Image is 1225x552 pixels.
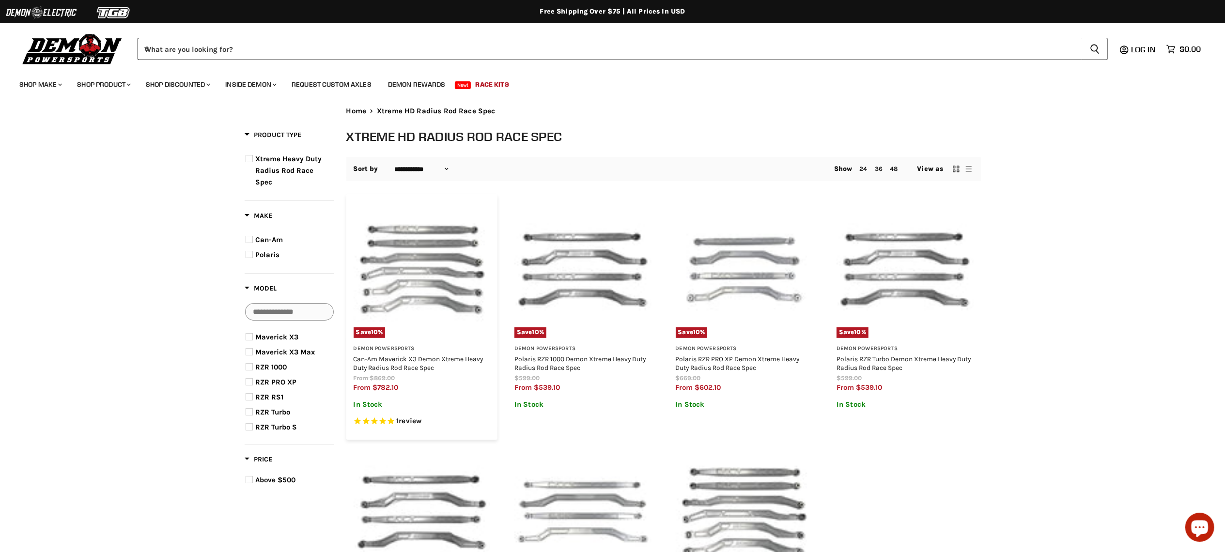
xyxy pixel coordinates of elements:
[256,408,291,416] span: RZR Turbo
[354,201,491,338] a: Can-Am Maverick X3 Demon Xtreme Heavy Duty Radius Rod Race SpecSave10%
[396,416,421,425] span: 1 reviews
[1082,38,1108,60] button: Search
[245,130,334,498] div: Product filter
[676,383,693,392] span: from
[676,345,813,353] h3: Demon Powersports
[245,211,273,223] button: Filter by Make
[951,164,961,174] button: grid view
[854,328,861,336] span: 10
[256,378,297,386] span: RZR PRO XP
[138,38,1108,60] form: Product
[676,400,813,409] p: In Stock
[534,383,560,392] span: $539.10
[346,157,981,181] nav: Collection utilities
[256,393,284,401] span: RZR RS1
[514,374,540,382] span: $599.00
[346,107,981,115] nav: Breadcrumbs
[245,130,302,142] button: Filter by Product Type
[225,7,1000,16] div: Free Shipping Over $75 | All Prices In USD
[19,31,125,66] img: Demon Powersports
[514,201,651,338] img: Polaris RZR 1000 Demon Xtreme Heavy Duty Radius Rod Race Spec
[837,345,974,353] h3: Demon Powersports
[256,475,296,484] span: Above $500
[354,355,483,371] a: Can-Am Maverick X3 Demon Xtreme Heavy Duty Radius Rod Race Spec
[676,355,800,371] a: Polaris RZR PRO XP Demon Xtreme Heavy Duty Radius Rod Race Spec
[245,212,273,220] span: Make
[256,235,283,244] span: Can-Am
[245,455,273,467] button: Filter by Price
[371,328,378,336] span: 10
[381,75,453,94] a: Demon Rewards
[256,250,280,259] span: Polaris
[354,416,491,427] span: Rated 5.0 out of 5 stars 1 reviews
[12,71,1198,94] ul: Main menu
[837,383,854,392] span: from
[256,423,297,431] span: RZR Turbo S
[354,201,491,338] img: Can-Am Maverick X3 Demon Xtreme Heavy Duty Radius Rod Race Spec
[1179,45,1201,54] span: $0.00
[695,383,721,392] span: $602.10
[676,374,701,382] span: $669.00
[860,165,868,172] a: 24
[354,400,491,409] p: In Stock
[837,355,971,371] a: Polaris RZR Turbo Demon Xtreme Heavy Duty Radius Rod Race Spec
[70,75,137,94] a: Shop Product
[245,455,273,463] span: Price
[514,345,651,353] h3: Demon Powersports
[245,303,334,321] input: Search Options
[284,75,379,94] a: Request Custom Axles
[964,164,974,174] button: list view
[78,3,150,22] img: TGB Logo 2
[1127,45,1162,54] a: Log in
[1131,45,1156,54] span: Log in
[12,75,68,94] a: Shop Make
[245,284,277,296] button: Filter by Model
[917,165,944,173] span: View as
[837,374,862,382] span: $599.00
[875,165,883,172] a: 36
[245,284,277,292] span: Model
[256,154,322,186] span: Xtreme Heavy Duty Radius Rod Race Spec
[514,383,532,392] span: from
[514,327,546,338] span: Save %
[256,363,287,371] span: RZR 1000
[373,383,399,392] span: $782.10
[138,38,1082,60] input: When autocomplete results are available use up and down arrows to review and enter to select
[354,327,386,338] span: Save %
[676,327,708,338] span: Save %
[245,131,302,139] span: Product Type
[346,128,981,144] h1: Xtreme HD Radius Rod Race Spec
[346,107,367,115] a: Home
[693,328,700,336] span: 10
[514,400,651,409] p: In Stock
[377,107,496,115] span: Xtreme HD Radius Rod Race Spec
[256,333,299,341] span: Maverick X3
[256,348,315,356] span: Maverick X3 Max
[676,201,813,338] a: Polaris RZR PRO XP Demon Xtreme Heavy Duty Radius Rod Race SpecSave10%
[354,383,371,392] span: from
[837,201,974,338] img: Polaris RZR Turbo Demon Xtreme Heavy Duty Radius Rod Race Spec
[218,75,282,94] a: Inside Demon
[834,165,853,173] span: Show
[837,400,974,409] p: In Stock
[890,165,898,172] a: 48
[354,374,369,382] span: from
[354,345,491,353] h3: Demon Powersports
[532,328,539,336] span: 10
[468,75,516,94] a: Race Kits
[139,75,216,94] a: Shop Discounted
[399,416,421,425] span: review
[514,201,651,338] a: Polaris RZR 1000 Demon Xtreme Heavy Duty Radius Rod Race SpecSave10%
[5,3,78,22] img: Demon Electric Logo 2
[370,374,395,382] span: $869.00
[837,327,868,338] span: Save %
[1162,42,1206,56] a: $0.00
[676,201,813,338] img: Polaris RZR PRO XP Demon Xtreme Heavy Duty Radius Rod Race Spec
[455,81,471,89] span: New!
[354,165,378,173] label: Sort by
[1182,513,1217,544] inbox-online-store-chat: Shopify online store chat
[514,355,646,371] a: Polaris RZR 1000 Demon Xtreme Heavy Duty Radius Rod Race Spec
[837,201,974,338] a: Polaris RZR Turbo Demon Xtreme Heavy Duty Radius Rod Race SpecSave10%
[856,383,882,392] span: $539.10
